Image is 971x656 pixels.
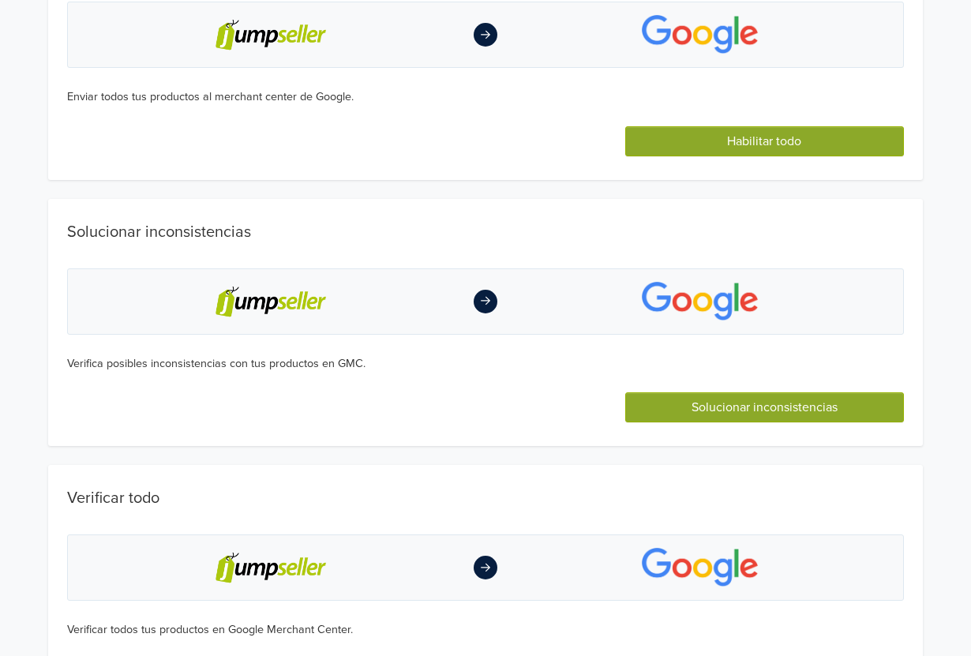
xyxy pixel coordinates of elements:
h1: Solucionar inconsistencias [67,223,904,242]
img: jumpseller-logo [214,15,328,54]
img: app-logo [642,282,758,321]
button: Habilitar todo [625,126,904,156]
div: Enviar todos tus productos al merchant center de Google. [67,88,904,106]
img: jumpseller-logo [214,548,328,587]
img: jumpseller-logo [214,282,328,321]
div: Verifica posibles inconsistencias con tus productos en GMC. [67,355,904,373]
div: Verificar todos tus productos en Google Merchant Center. [67,621,904,639]
h1: Verificar todo [67,489,904,508]
img: app-logo [642,548,758,587]
button: Solucionar inconsistencias [625,392,904,422]
img: app-logo [642,15,758,54]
